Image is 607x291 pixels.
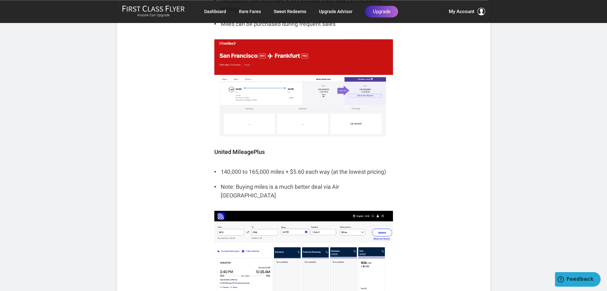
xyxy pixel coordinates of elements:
[449,8,485,15] button: My Account
[214,149,265,155] strong: United MileagePlus
[122,5,185,12] img: First Class Flyer
[239,6,261,17] a: Rare Fares
[449,8,474,15] span: My Account
[122,5,185,18] a: First Class FlyerAnyone Can Upgrade
[214,19,393,28] li: Miles can be purchased during frequent sales
[122,13,185,18] small: Anyone Can Upgrade
[319,6,352,17] a: Upgrade Advisor
[204,6,226,17] a: Dashboard
[555,272,601,288] iframe: Opens a widget where you can find more information
[214,182,393,200] li: Note: Buying miles is a much better deal via Air [GEOGRAPHIC_DATA]
[365,6,398,17] a: Upgrade
[214,167,393,176] li: 140,000 to 165,000 miles + $5.60 each way (at the lowest pricing)
[274,6,306,17] a: Sweet Redeems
